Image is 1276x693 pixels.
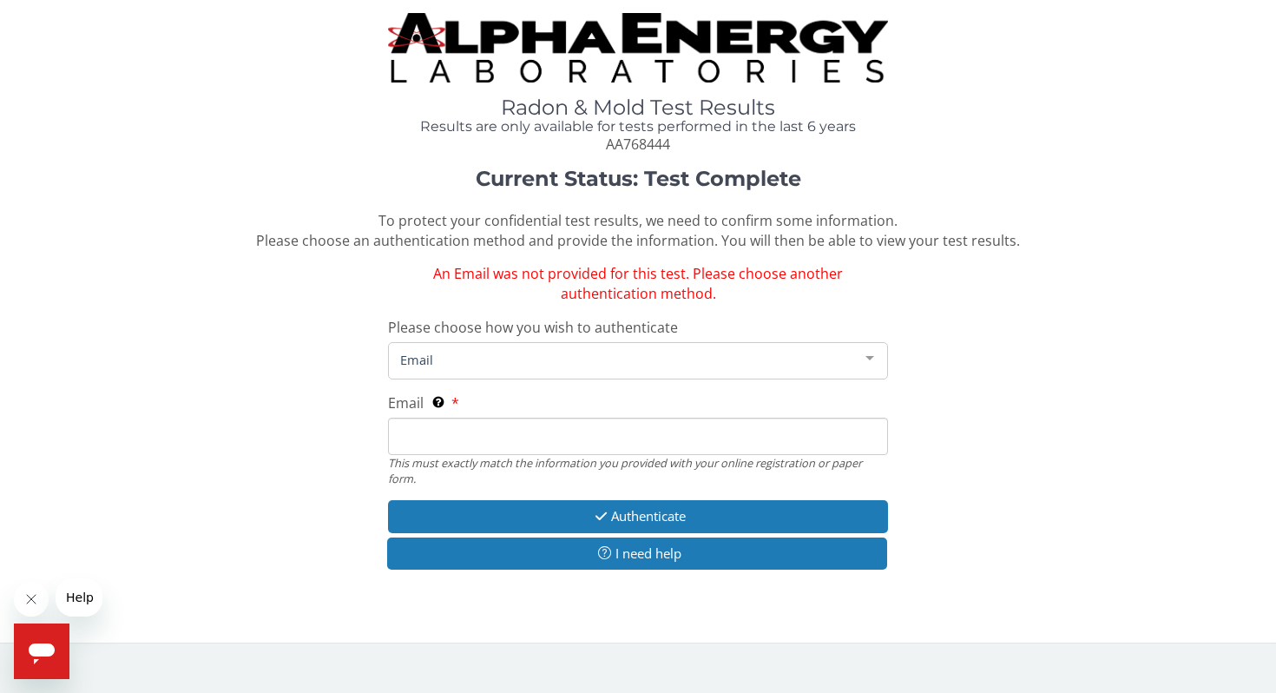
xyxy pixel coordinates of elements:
[387,538,887,570] button: I need help
[388,96,888,119] h1: Radon & Mold Test Results
[256,211,1020,250] span: To protect your confidential test results, we need to confirm some information. Please choose an ...
[396,350,852,369] span: Email
[388,500,888,532] button: Authenticate
[388,318,678,337] span: Please choose how you wish to authenticate
[388,119,888,135] h4: Results are only available for tests performed in the last 6 years
[14,582,49,617] iframe: Close message
[476,166,801,191] strong: Current Status: Test Complete
[56,578,102,617] iframe: Message from company
[14,624,69,679] iframe: Button to launch messaging window
[388,13,888,82] img: TightCrop.jpg
[433,264,843,303] span: An Email was not provided for this test. Please choose another authentication method.
[606,135,670,154] span: AA768444
[388,455,888,487] div: This must exactly match the information you provided with your online registration or paper form.
[388,393,424,412] span: Email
